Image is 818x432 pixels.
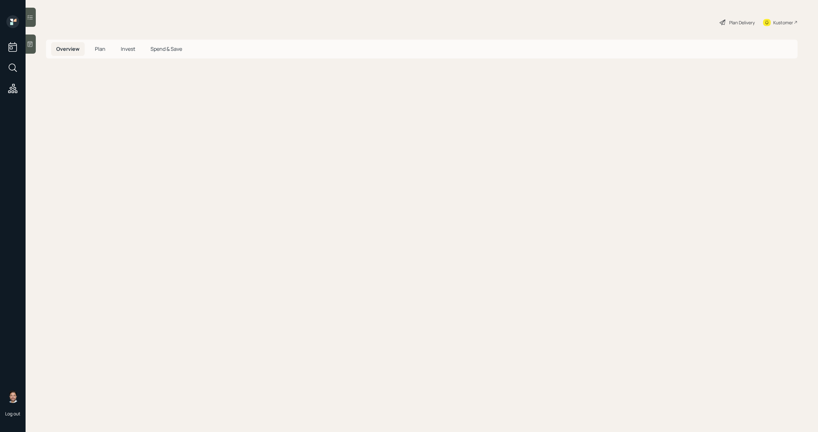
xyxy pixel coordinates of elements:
span: Overview [56,45,80,52]
img: michael-russo-headshot.png [6,390,19,403]
span: Spend & Save [150,45,182,52]
div: Plan Delivery [729,19,755,26]
div: Kustomer [773,19,793,26]
span: Invest [121,45,135,52]
div: Log out [5,411,20,417]
span: Plan [95,45,105,52]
